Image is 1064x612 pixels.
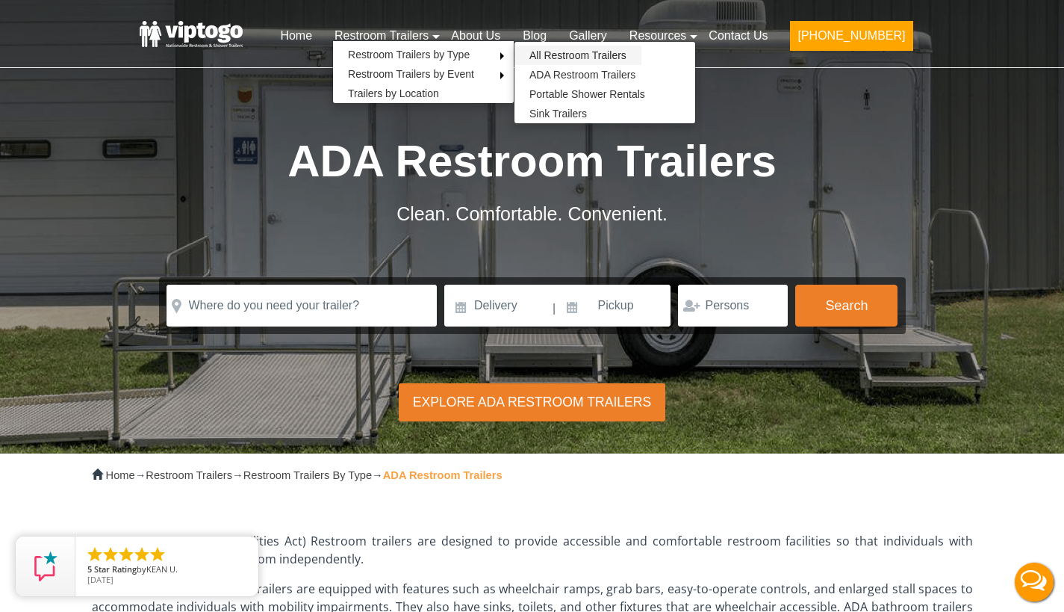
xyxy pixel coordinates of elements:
[269,19,323,52] a: Home
[106,469,503,481] span: → → →
[558,19,618,52] a: Gallery
[779,19,924,60] a: [PHONE_NUMBER]
[102,545,119,563] li: 
[396,203,668,224] span: Clean. Comfortable. Convenient.
[514,46,641,65] a: All Restroom Trailers
[167,285,437,327] input: Where do you need your trailer?
[87,565,246,575] span: by
[323,19,440,52] a: Restroom Trailers
[133,545,151,563] li: 
[31,551,60,581] img: Review Rating
[678,285,788,327] input: Persons
[383,469,503,481] strong: ADA Restroom Trailers
[106,469,135,481] a: Home
[287,136,777,186] span: ADA Restroom Trailers
[514,104,602,123] a: Sink Trailers
[87,563,92,575] span: 5
[149,545,167,563] li: 
[618,19,697,52] a: Resources
[146,469,232,481] a: Restroom Trailers
[243,469,372,481] a: Restroom Trailers By Type
[795,285,897,327] button: Search
[514,65,650,84] a: ADA Restroom Trailers
[440,19,511,52] a: About Us
[697,19,779,52] a: Contact Us
[790,21,912,51] button: [PHONE_NUMBER]
[94,563,137,575] span: Star Rating
[553,285,556,333] span: |
[146,563,178,575] span: KEAN U.
[86,545,104,563] li: 
[87,574,113,585] span: [DATE]
[444,285,551,327] input: Delivery
[333,45,485,64] a: Restroom Trailers by Type
[1004,552,1064,612] button: Live Chat
[333,84,454,103] a: Trailers by Location
[333,64,489,84] a: Restroom Trailers by Event
[92,532,973,568] p: ADA (Americans with Disabilities Act) Restroom trailers are designed to provide accessible and co...
[117,545,135,563] li: 
[514,84,660,104] a: Portable Shower Rentals
[399,383,665,421] div: Explore ADA Restroom Trailers
[511,19,558,52] a: Blog
[558,285,671,327] input: Pickup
